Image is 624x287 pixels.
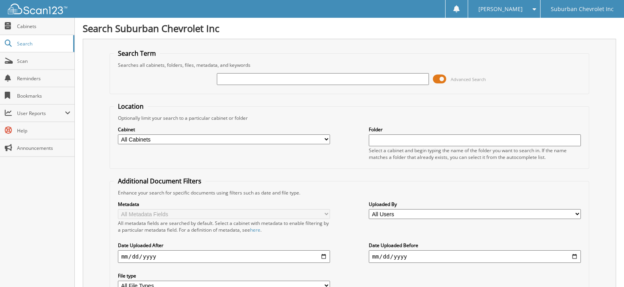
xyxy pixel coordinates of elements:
span: Suburban Chevrolet Inc [551,7,614,11]
span: Announcements [17,145,70,151]
span: Scan [17,58,70,64]
img: scan123-logo-white.svg [8,4,67,14]
span: [PERSON_NAME] [478,7,523,11]
legend: Search Term [114,49,160,58]
legend: Location [114,102,148,111]
legend: Additional Document Filters [114,177,205,185]
a: here [250,227,260,233]
input: start [118,250,330,263]
span: User Reports [17,110,65,117]
label: File type [118,272,330,279]
label: Date Uploaded After [118,242,330,249]
span: Search [17,40,69,47]
span: Help [17,127,70,134]
div: Enhance your search for specific documents using filters such as date and file type. [114,189,584,196]
label: Uploaded By [369,201,580,208]
span: Cabinets [17,23,70,30]
span: Bookmarks [17,93,70,99]
div: Optionally limit your search to a particular cabinet or folder [114,115,584,121]
h1: Search Suburban Chevrolet Inc [83,22,616,35]
span: Advanced Search [451,76,486,82]
label: Folder [369,126,580,133]
label: Metadata [118,201,330,208]
div: Select a cabinet and begin typing the name of the folder you want to search in. If the name match... [369,147,580,160]
label: Date Uploaded Before [369,242,580,249]
span: Reminders [17,75,70,82]
label: Cabinet [118,126,330,133]
div: All metadata fields are searched by default. Select a cabinet with metadata to enable filtering b... [118,220,330,233]
input: end [369,250,580,263]
div: Searches all cabinets, folders, files, metadata, and keywords [114,62,584,68]
iframe: Chat Widget [584,249,624,287]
